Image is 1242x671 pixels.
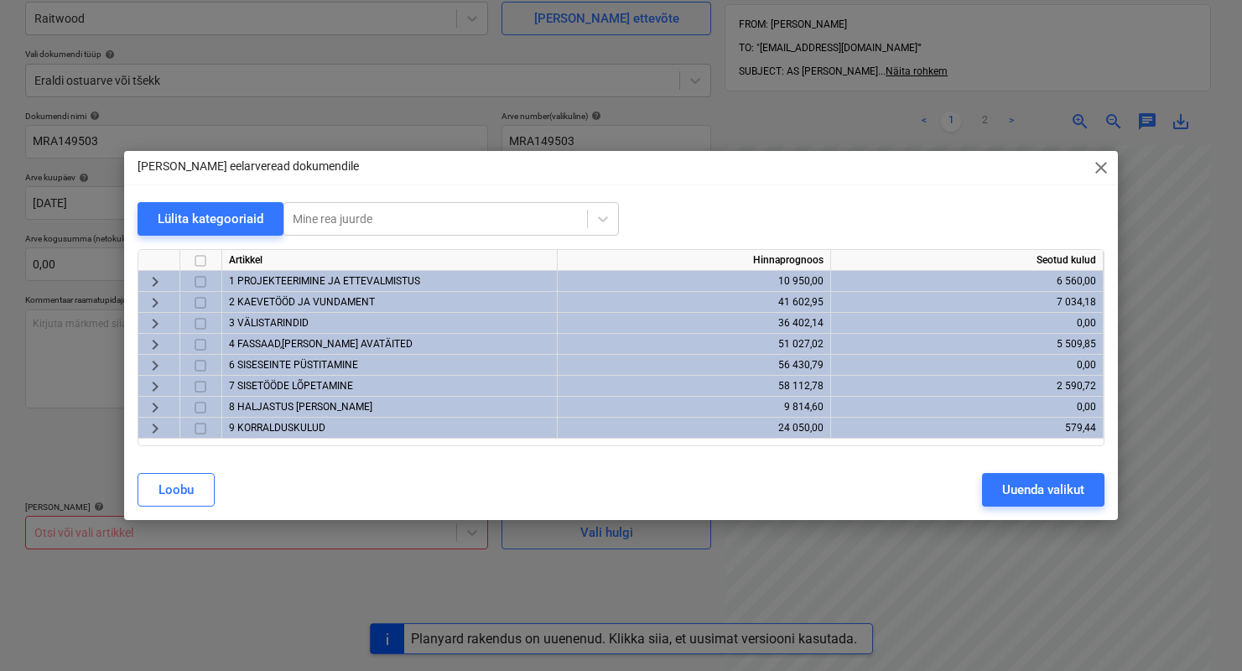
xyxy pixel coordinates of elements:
[564,418,824,439] div: 24 050,00
[145,314,165,334] span: keyboard_arrow_right
[145,419,165,439] span: keyboard_arrow_right
[222,250,558,271] div: Artikkel
[145,293,165,313] span: keyboard_arrow_right
[564,271,824,292] div: 10 950,00
[229,317,309,329] span: 3 VÄLISTARINDID
[838,334,1096,355] div: 5 509,85
[145,377,165,397] span: keyboard_arrow_right
[229,338,413,350] span: 4 FASSAAD,KATUS JA AVATÄITED
[982,473,1104,507] button: Uuenda valikut
[838,355,1096,376] div: 0,00
[1002,479,1084,501] div: Uuenda valikut
[838,418,1096,439] div: 579,44
[558,250,831,271] div: Hinnaprognoos
[564,334,824,355] div: 51 027,02
[229,296,375,308] span: 2 KAEVETÖÖD JA VUNDAMENT
[229,275,420,287] span: 1 PROJEKTEERIMINE JA ETTEVALMISTUS
[564,397,824,418] div: 9 814,60
[145,398,165,418] span: keyboard_arrow_right
[838,292,1096,313] div: 7 034,18
[145,335,165,355] span: keyboard_arrow_right
[145,356,165,376] span: keyboard_arrow_right
[145,272,165,292] span: keyboard_arrow_right
[831,250,1104,271] div: Seotud kulud
[229,380,353,392] span: 7 SISETÖÖDE LÕPETAMINE
[229,422,325,434] span: 9 KORRALDUSKULUD
[564,355,824,376] div: 56 430,79
[838,313,1096,334] div: 0,00
[838,271,1096,292] div: 6 560,00
[838,397,1096,418] div: 0,00
[838,376,1096,397] div: 2 590,72
[229,359,358,371] span: 6 SISESEINTE PÜSTITAMINE
[564,292,824,313] div: 41 602,95
[138,202,283,236] button: Lülita kategooriaid
[158,479,194,501] div: Loobu
[158,208,263,230] div: Lülita kategooriaid
[1158,590,1242,671] iframe: Chat Widget
[229,401,372,413] span: 8 HALJASTUS JA TERRASS
[564,376,824,397] div: 58 112,78
[138,158,359,175] p: [PERSON_NAME] eelarveread dokumendile
[138,473,215,507] button: Loobu
[564,313,824,334] div: 36 402,14
[1091,158,1111,178] span: close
